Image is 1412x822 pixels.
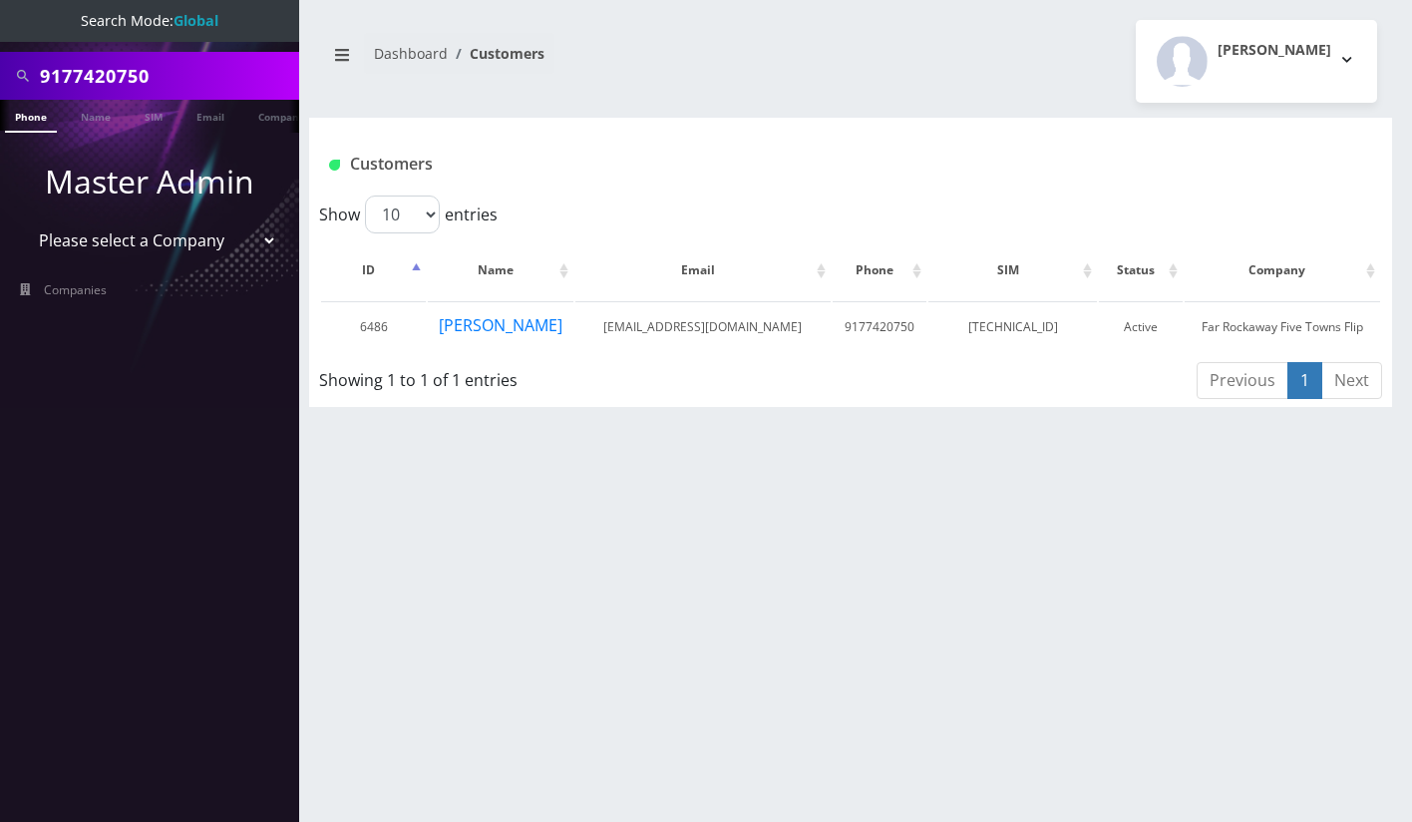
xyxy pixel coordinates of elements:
[1218,42,1331,59] h2: [PERSON_NAME]
[1287,362,1322,399] a: 1
[1321,362,1382,399] a: Next
[319,360,747,392] div: Showing 1 to 1 of 1 entries
[428,241,573,299] th: Name: activate to sort column ascending
[5,100,57,133] a: Phone
[319,196,498,233] label: Show entries
[833,241,927,299] th: Phone: activate to sort column ascending
[575,301,831,352] td: [EMAIL_ADDRESS][DOMAIN_NAME]
[81,11,218,30] span: Search Mode:
[174,11,218,30] strong: Global
[248,100,315,131] a: Company
[324,33,836,90] nav: breadcrumb
[1136,20,1377,103] button: [PERSON_NAME]
[438,312,563,338] button: [PERSON_NAME]
[44,281,107,298] span: Companies
[575,241,831,299] th: Email: activate to sort column ascending
[186,100,234,131] a: Email
[1197,362,1288,399] a: Previous
[833,301,927,352] td: 9177420750
[71,100,121,131] a: Name
[321,241,426,299] th: ID: activate to sort column descending
[448,43,544,64] li: Customers
[928,301,1096,352] td: [TECHNICAL_ID]
[374,44,448,63] a: Dashboard
[321,301,426,352] td: 6486
[40,57,294,95] input: Search All Companies
[1099,301,1183,352] td: Active
[329,155,1194,174] h1: Customers
[135,100,173,131] a: SIM
[1099,241,1183,299] th: Status: activate to sort column ascending
[928,241,1096,299] th: SIM: activate to sort column ascending
[365,196,440,233] select: Showentries
[1185,301,1380,352] td: Far Rockaway Five Towns Flip
[1185,241,1380,299] th: Company: activate to sort column ascending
